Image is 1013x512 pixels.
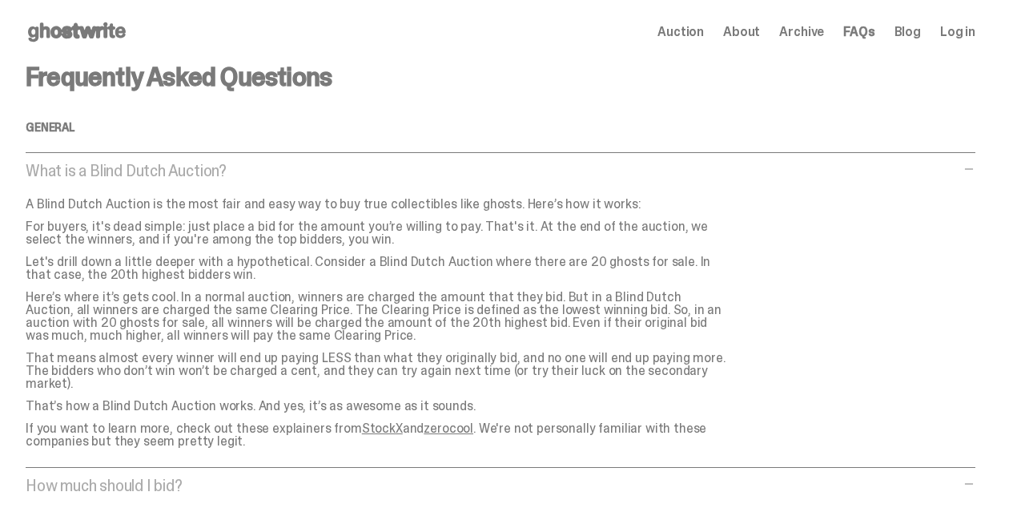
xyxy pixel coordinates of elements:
p: Let's drill down a little deeper with a hypothetical. Consider a Blind Dutch Auction where there ... [26,256,730,281]
a: FAQs [843,26,874,38]
a: About [723,26,760,38]
p: That’s how a Blind Dutch Auction works. And yes, it’s as awesome as it sounds. [26,400,730,413]
p: If you want to learn more, check out these explainers from and . We're not personally familiar wi... [26,422,730,448]
h3: Frequently Asked Questions [26,64,975,90]
a: StockX [362,420,403,437]
p: A Blind Dutch Auction is the most fair and easy way to buy true collectibles like ghosts. Here’s ... [26,198,730,211]
h4: General [26,122,975,133]
a: Log in [940,26,975,38]
a: zerocool [424,420,473,437]
p: That means almost every winner will end up paying LESS than what they originally bid, and no one ... [26,352,730,390]
p: Here’s where it’s gets cool. In a normal auction, winners are charged the amount that they bid. B... [26,291,730,342]
p: What is a Blind Dutch Auction? [26,163,959,179]
p: For buyers, it's dead simple: just place a bid for the amount you’re willing to pay. That's it. A... [26,220,730,246]
a: Archive [779,26,824,38]
a: Blog [894,26,921,38]
a: Auction [657,26,704,38]
p: How much should I bid? [26,478,959,494]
